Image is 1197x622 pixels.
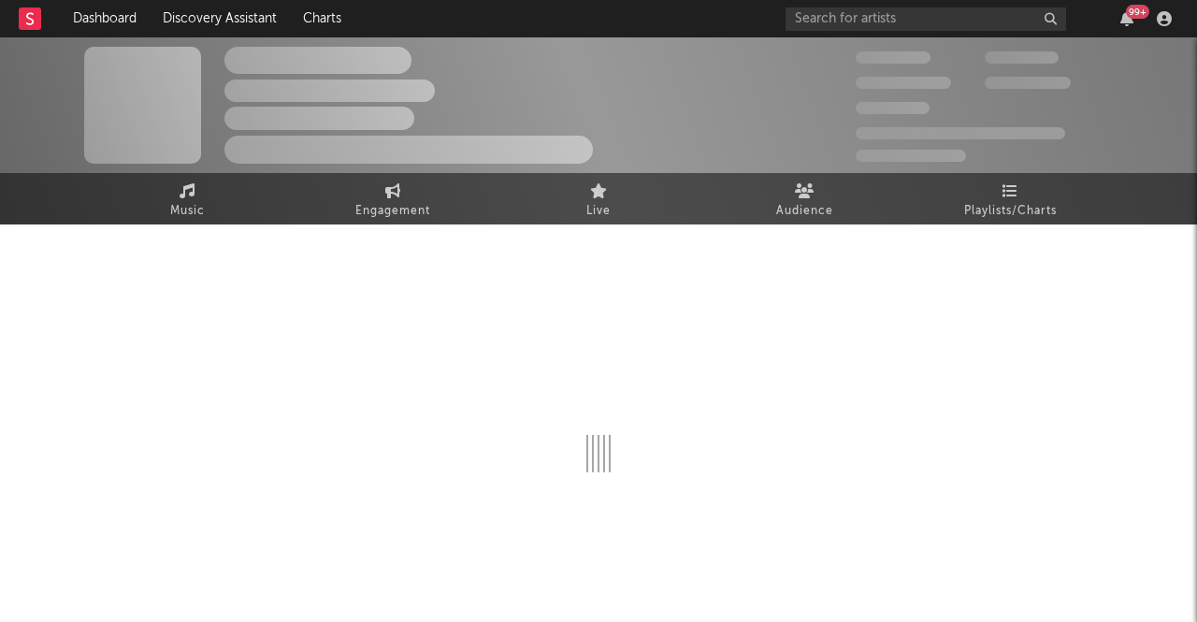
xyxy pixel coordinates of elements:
[907,173,1113,224] a: Playlists/Charts
[496,173,701,224] a: Live
[1120,11,1133,26] button: 99+
[856,77,951,89] span: 50.000.000
[786,7,1066,31] input: Search for artists
[856,51,930,64] span: 300.000
[856,102,930,114] span: 100.000
[985,51,1059,64] span: 100.000
[586,200,611,223] span: Live
[170,200,205,223] span: Music
[84,173,290,224] a: Music
[355,200,430,223] span: Engagement
[856,127,1065,139] span: 50.000.000 Monthly Listeners
[856,150,966,162] span: Jump Score: 85.0
[701,173,907,224] a: Audience
[290,173,496,224] a: Engagement
[985,77,1071,89] span: 1.000.000
[1126,5,1149,19] div: 99 +
[776,200,833,223] span: Audience
[964,200,1057,223] span: Playlists/Charts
